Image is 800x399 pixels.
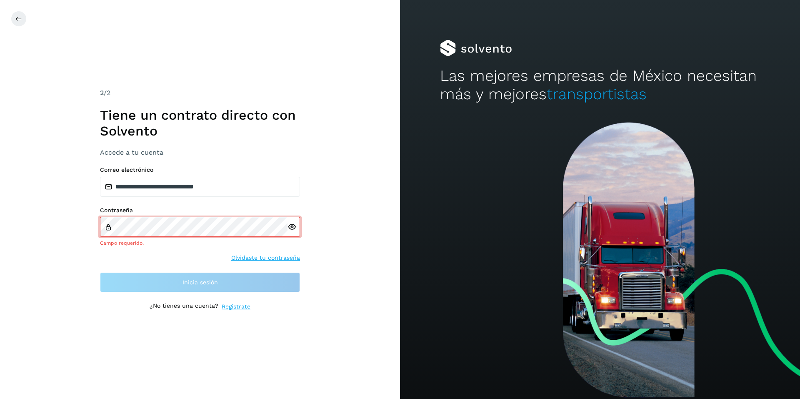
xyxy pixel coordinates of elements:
label: Correo electrónico [100,166,300,173]
div: /2 [100,88,300,98]
label: Contraseña [100,207,300,214]
div: Campo requerido. [100,239,300,247]
span: 2 [100,89,104,97]
a: Olvidaste tu contraseña [231,253,300,262]
h3: Accede a tu cuenta [100,148,300,156]
a: Regístrate [222,302,250,311]
h1: Tiene un contrato directo con Solvento [100,107,300,139]
button: Inicia sesión [100,272,300,292]
span: transportistas [547,85,647,103]
p: ¿No tienes una cuenta? [150,302,218,311]
h2: Las mejores empresas de México necesitan más y mejores [440,67,760,104]
span: Inicia sesión [182,279,218,285]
